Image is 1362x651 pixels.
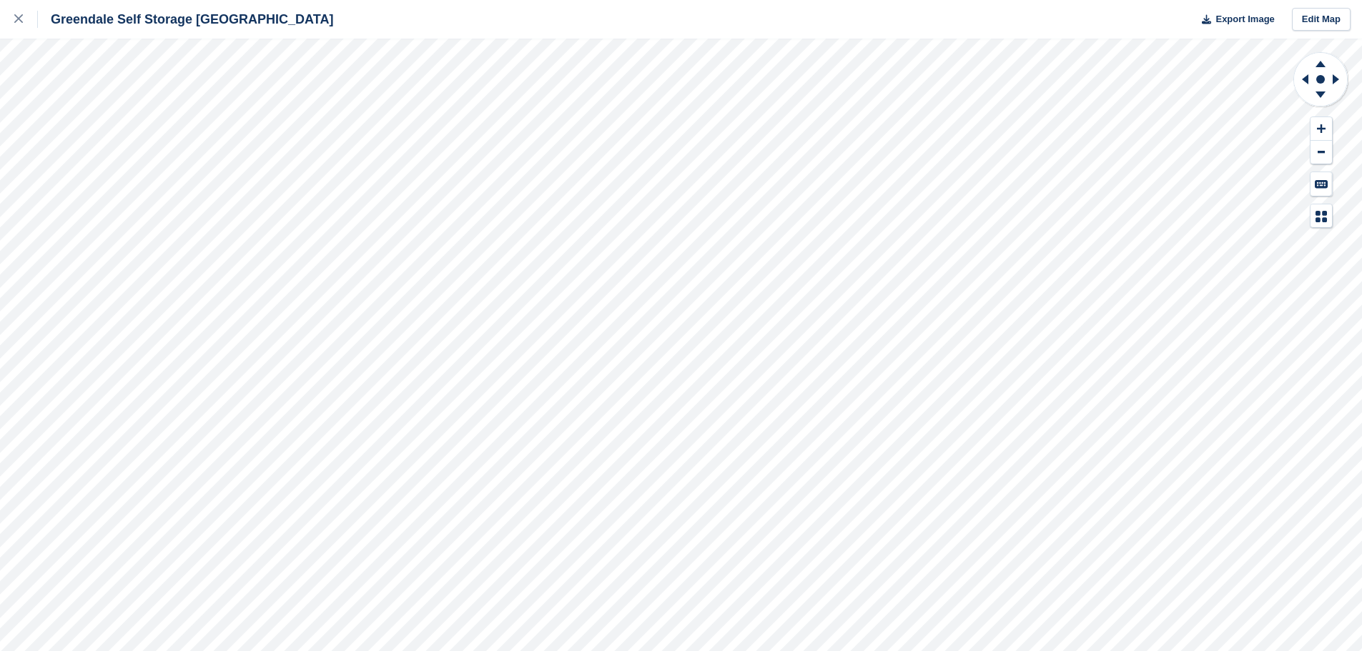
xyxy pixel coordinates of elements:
[1311,172,1332,196] button: Keyboard Shortcuts
[1311,117,1332,141] button: Zoom In
[1215,12,1274,26] span: Export Image
[1311,204,1332,228] button: Map Legend
[1193,8,1275,31] button: Export Image
[1292,8,1351,31] a: Edit Map
[38,11,333,28] div: Greendale Self Storage [GEOGRAPHIC_DATA]
[1311,141,1332,164] button: Zoom Out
